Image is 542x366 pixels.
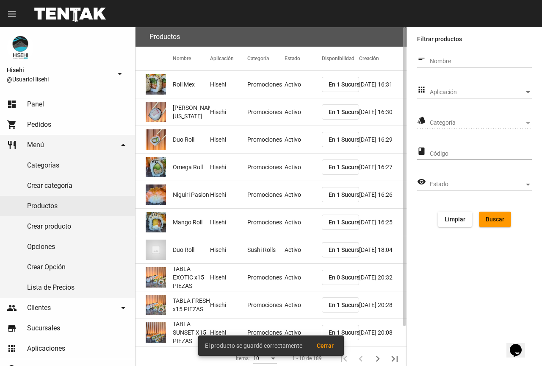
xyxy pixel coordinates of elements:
input: Código [430,151,532,157]
span: Aplicaciones [27,344,65,353]
span: En 1 Sucursales [329,136,371,143]
mat-header-cell: Categoría [247,47,285,70]
button: Cerrar [310,338,340,353]
mat-select: Categoría [430,120,532,126]
mat-cell: Activo [285,291,322,319]
span: Categoría [430,120,524,126]
mat-cell: Activo [285,71,322,98]
button: Buscar [479,212,511,227]
input: Nombre [430,58,532,65]
span: Sucursales [27,324,60,332]
mat-header-cell: Disponibilidad [322,47,359,70]
span: En 1 Sucursales [329,246,371,253]
img: 5f65ec42-5042-4ad9-8305-827efcc8b3af.jpeg [146,212,166,232]
mat-cell: Hisehi [210,71,247,98]
img: 49fb61d5-f940-4f13-9454-78b38ef293ad.jpeg [146,322,166,343]
img: c19f0515-b645-47a5-8f23-49fe53a513a2.jpeg [146,74,166,95]
button: En 1 Sucursales [322,104,359,120]
span: Buscar [486,216,504,223]
mat-cell: [DATE] 16:31 [359,71,406,98]
span: Mango Roll [173,218,202,226]
mat-icon: dashboard [7,99,17,109]
span: Niguiri Pasion [173,190,209,199]
mat-select: Estado [430,181,532,188]
mat-header-cell: Nombre [173,47,210,70]
img: 4f3f8453-a237-4071-bea7-ce85fc351519.jpeg [146,295,166,315]
mat-cell: Activo [285,236,322,263]
mat-cell: [DATE] 20:32 [359,264,406,291]
mat-cell: Promociones [247,264,285,291]
mat-icon: shopping_cart [7,120,17,130]
mat-cell: Hisehi [210,154,247,181]
mat-cell: [DATE] 16:25 [359,209,406,236]
span: Roll Mex [173,80,195,89]
mat-cell: Hisehi [210,264,247,291]
span: En 1 Sucursales [329,81,371,88]
span: Cerrar [317,342,334,349]
span: Estado [430,181,524,188]
mat-icon: style [417,115,426,126]
mat-icon: apps [7,344,17,354]
span: @UsuarioHisehi [7,75,111,84]
mat-cell: Promociones [247,209,285,236]
mat-cell: Promociones [247,319,285,346]
mat-icon: arrow_drop_down [118,303,128,313]
mat-icon: arrow_drop_down [118,140,128,150]
button: En 1 Sucursales [322,325,359,340]
mat-cell: Promociones [247,181,285,208]
span: TABLA SUNSET X15 PIEZAS [173,320,210,345]
flou-section-header: Productos [135,27,406,47]
mat-icon: people [7,303,17,313]
mat-cell: Hisehi [210,291,247,319]
mat-cell: Activo [285,154,322,181]
mat-cell: Activo [285,209,322,236]
img: 3f0b4f40-7ccf-4eeb-bf87-cb49b82bb8eb.jpeg [146,102,166,122]
span: En 1 Sucursales [329,219,371,226]
label: Filtrar productos [417,34,532,44]
mat-header-cell: Creación [359,47,406,70]
mat-cell: Hisehi [210,319,247,346]
span: En 0 Sucursales [329,274,371,281]
mat-cell: Hisehi [210,181,247,208]
mat-cell: [DATE] 16:30 [359,98,406,126]
button: En 1 Sucursales [322,215,359,230]
mat-icon: apps [417,85,426,95]
button: En 1 Sucursales [322,159,359,175]
mat-cell: Activo [285,126,322,153]
mat-icon: store [7,323,17,333]
mat-cell: [DATE] 20:28 [359,291,406,319]
span: En 1 Sucursales [329,109,371,115]
mat-cell: Promociones [247,98,285,126]
span: Pedidos [27,120,51,129]
mat-cell: Promociones [247,154,285,181]
mat-cell: [DATE] 16:26 [359,181,406,208]
mat-cell: Activo [285,181,322,208]
mat-header-cell: Aplicación [210,47,247,70]
mat-cell: Sushi Rolls [247,236,285,263]
img: 9ab8137a-0e21-4f0c-831d-f6ad4d9b7e44.jpeg [146,129,166,150]
button: En 1 Sucursales [322,297,359,313]
span: En 1 Sucursales [329,164,371,170]
mat-cell: [DATE] 16:29 [359,126,406,153]
img: 1df1c05c-99f3-4c73-bd06-f93cb6a87eb1.jpeg [146,267,166,288]
span: Menú [27,141,44,149]
mat-cell: [DATE] 18:04 [359,236,406,263]
span: TABLA EXOTIC x15 PIEZAS [173,265,210,290]
mat-cell: Promociones [247,291,285,319]
span: TABLA FRESH x15 PIEZAS [173,296,210,313]
mat-cell: [DATE] 16:27 [359,154,406,181]
mat-icon: visibility [417,177,426,187]
mat-cell: Promociones [247,126,285,153]
span: Limpiar [445,216,465,223]
mat-cell: Hisehi [210,236,247,263]
img: 07c47add-75b0-4ce5-9aba-194f44787723.jpg [146,240,166,260]
mat-cell: Hisehi [210,98,247,126]
button: En 1 Sucursales [322,187,359,202]
img: 895344ce-9408-40eb-9bc8-42aaf071c2d6.jpeg [146,184,166,205]
mat-cell: Activo [285,319,322,346]
mat-icon: short_text [417,54,426,64]
span: El producto se guardó correctamente [205,341,302,350]
mat-icon: menu [7,9,17,19]
iframe: chat widget [506,332,534,358]
button: En 1 Sucursales [322,132,359,147]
